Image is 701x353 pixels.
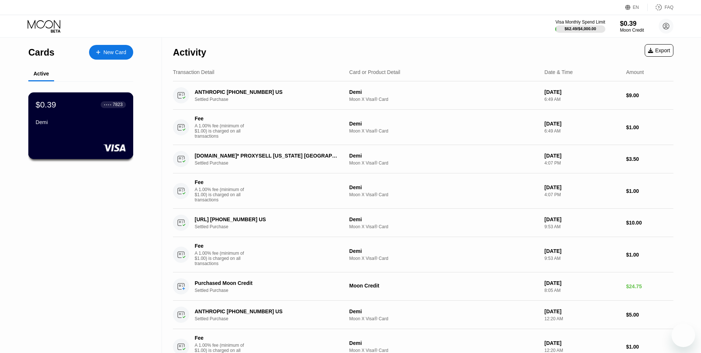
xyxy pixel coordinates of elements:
div: A 1.00% fee (minimum of $1.00) is charged on all transactions [195,123,250,139]
div: EN [633,5,639,10]
div: Settled Purchase [195,224,348,229]
div: $24.75 [626,283,673,289]
div: Fee [195,335,246,341]
div: [DOMAIN_NAME]* PROXYSELL [US_STATE] [GEOGRAPHIC_DATA]Settled PurchaseDemiMoon X Visa® Card[DATE]4... [173,145,673,173]
div: Demi [349,153,539,159]
div: [DATE] [545,248,620,254]
div: FeeA 1.00% fee (minimum of $1.00) is charged on all transactionsDemiMoon X Visa® Card[DATE]9:53 A... [173,237,673,272]
div: Fee [195,179,246,185]
div: Moon X Visa® Card [349,128,539,134]
div: Moon Credit [349,283,539,289]
div: $3.50 [626,156,673,162]
div: FeeA 1.00% fee (minimum of $1.00) is charged on all transactionsDemiMoon X Visa® Card[DATE]4:07 P... [173,173,673,209]
div: Date & Time [545,69,573,75]
div: Moon X Visa® Card [349,192,539,197]
div: $5.00 [626,312,673,318]
div: 12:20 AM [545,348,620,353]
div: FeeA 1.00% fee (minimum of $1.00) is charged on all transactionsDemiMoon X Visa® Card[DATE]6:49 A... [173,110,673,145]
div: $1.00 [626,344,673,350]
div: Demi [349,248,539,254]
div: 4:07 PM [545,160,620,166]
div: Moon Credit [620,28,644,33]
div: $0.39 [620,20,644,28]
div: 9:53 AM [545,256,620,261]
div: Activity [173,47,206,58]
div: ANTHROPIC [PHONE_NUMBER] US [195,308,337,314]
div: 12:20 AM [545,316,620,321]
div: $9.00 [626,92,673,98]
div: 7823 [113,102,123,107]
div: Settled Purchase [195,288,348,293]
div: [DATE] [545,153,620,159]
div: [DOMAIN_NAME]* PROXYSELL [US_STATE] [GEOGRAPHIC_DATA] [195,153,337,159]
div: Amount [626,69,644,75]
div: Moon X Visa® Card [349,348,539,353]
div: Moon X Visa® Card [349,97,539,102]
div: Demi [349,184,539,190]
div: Export [645,44,673,57]
div: [DATE] [545,280,620,286]
div: Fee [195,243,246,249]
div: $62.49 / $4,000.00 [564,27,596,31]
div: Settled Purchase [195,97,348,102]
div: FAQ [665,5,673,10]
div: Cards [28,47,54,58]
div: $1.00 [626,252,673,258]
div: Purchased Moon CreditSettled PurchaseMoon Credit[DATE]8:05 AM$24.75 [173,272,673,301]
div: Demi [349,308,539,314]
div: Demi [36,119,126,125]
div: FAQ [648,4,673,11]
div: Settled Purchase [195,316,348,321]
div: 9:53 AM [545,224,620,229]
div: $0.39 [36,100,56,109]
div: [DATE] [545,308,620,314]
div: 6:49 AM [545,97,620,102]
div: New Card [103,49,126,56]
div: ANTHROPIC [PHONE_NUMBER] US [195,89,337,95]
div: 4:07 PM [545,192,620,197]
div: ANTHROPIC [PHONE_NUMBER] USSettled PurchaseDemiMoon X Visa® Card[DATE]6:49 AM$9.00 [173,81,673,110]
div: Export [648,47,670,53]
div: [URL] [PHONE_NUMBER] USSettled PurchaseDemiMoon X Visa® Card[DATE]9:53 AM$10.00 [173,209,673,237]
div: Moon X Visa® Card [349,224,539,229]
div: Active [33,71,49,77]
div: 8:05 AM [545,288,620,293]
div: Moon X Visa® Card [349,256,539,261]
div: A 1.00% fee (minimum of $1.00) is charged on all transactions [195,251,250,266]
iframe: Button to launch messaging window, conversation in progress [672,324,695,347]
div: Transaction Detail [173,69,214,75]
div: Visa Monthly Spend Limit$62.49/$4,000.00 [555,20,605,33]
div: Moon X Visa® Card [349,316,539,321]
div: Demi [349,216,539,222]
div: 6:49 AM [545,128,620,134]
div: $0.39Moon Credit [620,20,644,33]
div: [DATE] [545,184,620,190]
div: Card or Product Detail [349,69,400,75]
div: Settled Purchase [195,160,348,166]
div: [DATE] [545,89,620,95]
div: $1.00 [626,188,673,194]
div: Moon X Visa® Card [349,160,539,166]
div: A 1.00% fee (minimum of $1.00) is charged on all transactions [195,187,250,202]
div: Purchased Moon Credit [195,280,337,286]
div: [DATE] [545,121,620,127]
div: $10.00 [626,220,673,226]
div: New Card [89,45,133,60]
div: [DATE] [545,340,620,346]
div: [DATE] [545,216,620,222]
div: ANTHROPIC [PHONE_NUMBER] USSettled PurchaseDemiMoon X Visa® Card[DATE]12:20 AM$5.00 [173,301,673,329]
div: ● ● ● ● [104,103,111,106]
div: Fee [195,116,246,121]
div: EN [625,4,648,11]
div: [URL] [PHONE_NUMBER] US [195,216,337,222]
div: Demi [349,340,539,346]
div: $0.39● ● ● ●7823Demi [29,93,133,159]
div: Demi [349,121,539,127]
div: $1.00 [626,124,673,130]
div: Demi [349,89,539,95]
div: Visa Monthly Spend Limit [555,20,605,25]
